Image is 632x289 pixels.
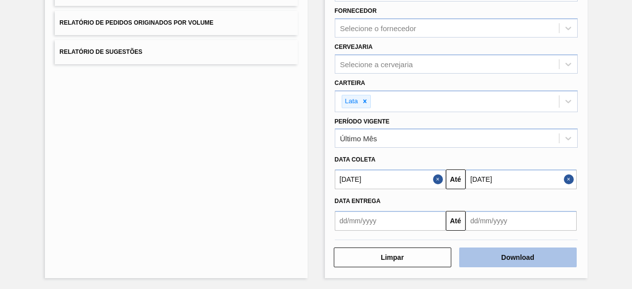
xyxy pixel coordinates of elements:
input: dd/mm/yyyy [466,169,577,189]
input: dd/mm/yyyy [466,211,577,231]
label: Cervejaria [335,43,373,50]
button: Até [446,169,466,189]
label: Período Vigente [335,118,390,125]
div: Lata [342,95,359,108]
button: Close [433,169,446,189]
input: dd/mm/yyyy [335,169,446,189]
label: Carteira [335,80,365,86]
span: Relatório de Pedidos Originados por Volume [60,19,214,26]
span: Relatório de Sugestões [60,48,143,55]
input: dd/mm/yyyy [335,211,446,231]
button: Relatório de Pedidos Originados por Volume [55,11,298,35]
div: Selecione o fornecedor [340,24,416,33]
span: Data Entrega [335,198,381,205]
button: Até [446,211,466,231]
button: Close [564,169,577,189]
span: Data coleta [335,156,376,163]
button: Download [459,248,577,267]
label: Fornecedor [335,7,377,14]
div: Último Mês [340,134,377,143]
button: Relatório de Sugestões [55,40,298,64]
div: Selecione a cervejaria [340,60,413,68]
button: Limpar [334,248,451,267]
